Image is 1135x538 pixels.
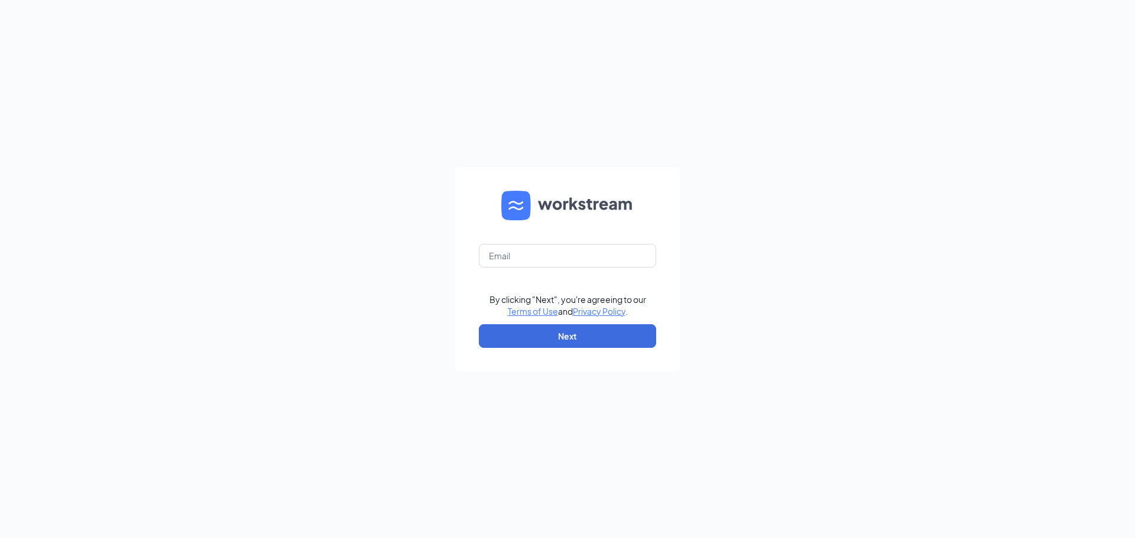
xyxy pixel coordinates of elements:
a: Terms of Use [508,306,558,317]
a: Privacy Policy [573,306,625,317]
div: By clicking "Next", you're agreeing to our and . [489,294,646,317]
button: Next [479,324,656,348]
input: Email [479,244,656,268]
img: WS logo and Workstream text [501,191,634,220]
